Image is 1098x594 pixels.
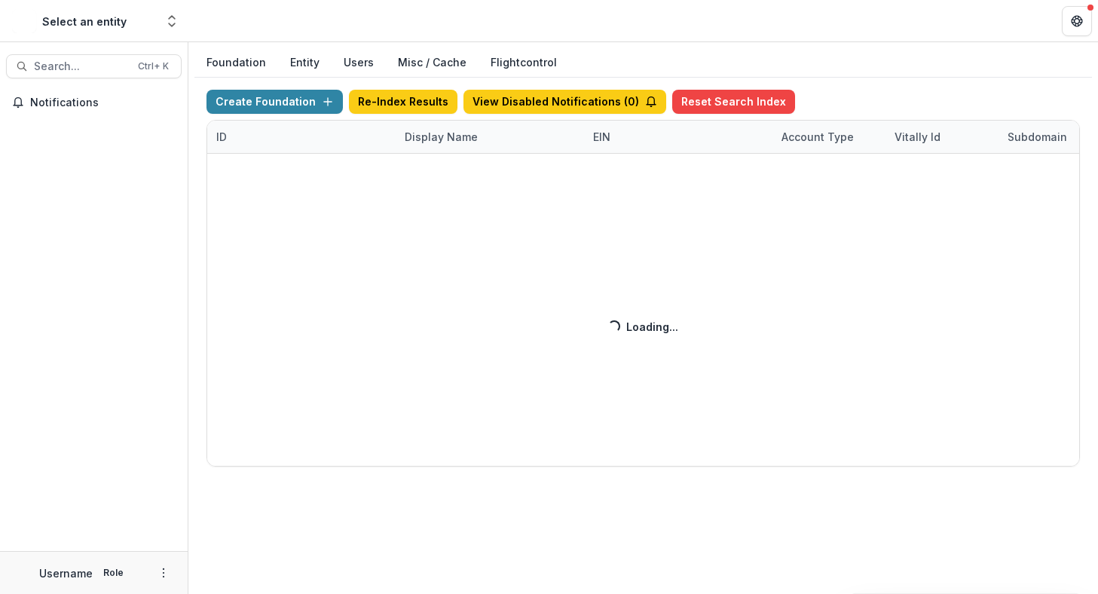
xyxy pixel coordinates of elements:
[34,60,129,73] span: Search...
[1062,6,1092,36] button: Get Help
[6,90,182,115] button: Notifications
[278,48,332,78] button: Entity
[6,54,182,78] button: Search...
[491,54,557,70] a: Flightcontrol
[135,58,172,75] div: Ctrl + K
[30,96,176,109] span: Notifications
[39,565,93,581] p: Username
[332,48,386,78] button: Users
[99,566,128,580] p: Role
[154,564,173,582] button: More
[42,14,127,29] div: Select an entity
[161,6,182,36] button: Open entity switcher
[194,48,278,78] button: Foundation
[386,48,479,78] button: Misc / Cache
